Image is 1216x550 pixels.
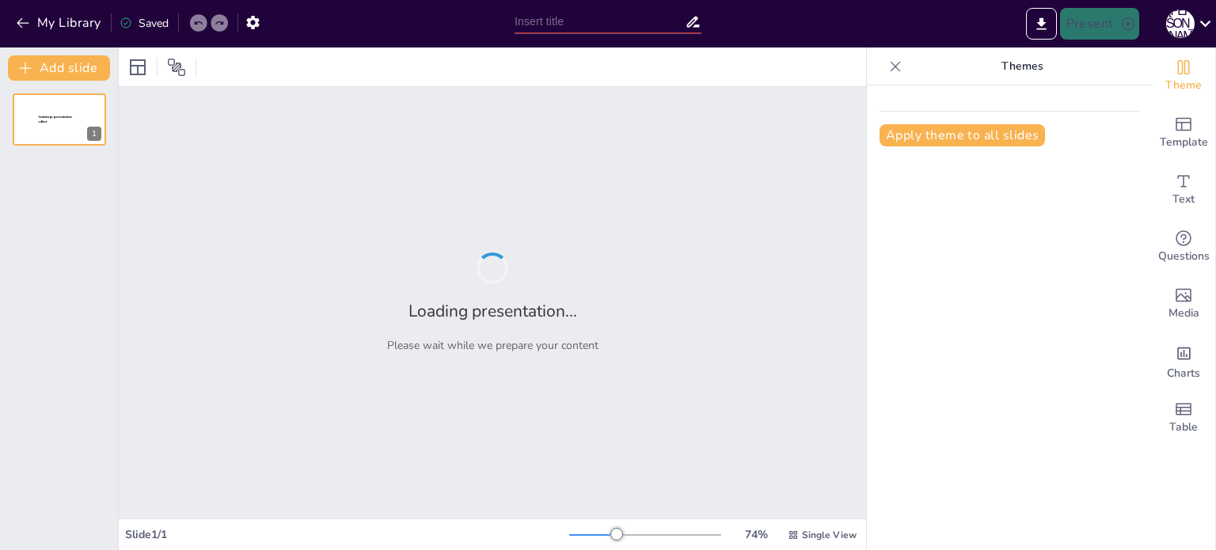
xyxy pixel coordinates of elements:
div: 1 [13,93,106,146]
div: 1 [87,127,101,141]
span: Text [1172,191,1195,208]
input: Insert title [515,10,685,33]
span: Sendsteps presentation editor [39,116,72,124]
div: Add charts and graphs [1152,332,1215,389]
div: Saved [120,16,169,31]
p: Please wait while we prepare your content [387,338,598,353]
span: Template [1160,134,1208,151]
button: My Library [12,10,108,36]
p: Themes [908,47,1136,85]
button: Apply theme to all slides [880,124,1045,146]
span: Questions [1158,248,1210,265]
div: И [PERSON_NAME] [1166,9,1195,38]
h2: Loading presentation... [408,300,577,322]
div: Add a table [1152,389,1215,446]
span: Table [1169,419,1198,436]
div: Add images, graphics, shapes or video [1152,275,1215,332]
span: Media [1168,305,1199,322]
button: Export to PowerPoint [1026,8,1057,40]
span: Position [167,58,186,77]
button: Present [1060,8,1139,40]
div: Change the overall theme [1152,47,1215,104]
div: Layout [125,55,150,80]
div: Add ready made slides [1152,104,1215,161]
button: И [PERSON_NAME] [1166,8,1195,40]
span: Theme [1165,77,1202,94]
div: Get real-time input from your audience [1152,218,1215,275]
button: Add slide [8,55,110,81]
div: Slide 1 / 1 [125,527,569,542]
div: 74 % [737,527,775,542]
span: Single View [802,529,857,541]
div: Add text boxes [1152,161,1215,218]
span: Charts [1167,365,1200,382]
